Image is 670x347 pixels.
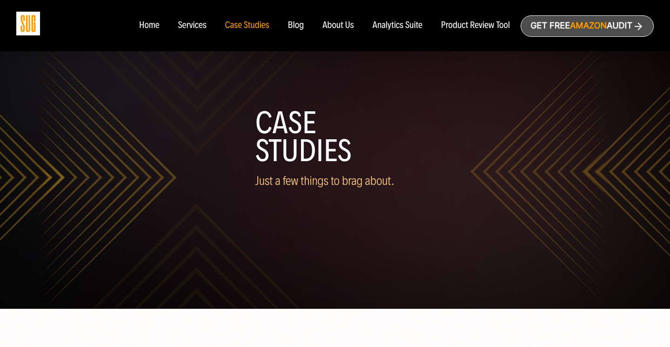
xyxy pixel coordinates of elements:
a: Services [178,20,206,31]
a: About Us [322,20,354,31]
a: Analytics Suite [373,20,422,31]
h1: Case Studies [255,109,415,165]
a: Case Studies [225,20,269,31]
span: Just a few things to brag about. [255,173,395,188]
a: Blog [288,20,304,31]
a: Home [139,20,159,31]
img: Sug [16,12,40,35]
a: Product Review Tool [441,20,510,31]
a: Get freeAmazonAudit [521,15,654,37]
span: Amazon [570,21,607,31]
